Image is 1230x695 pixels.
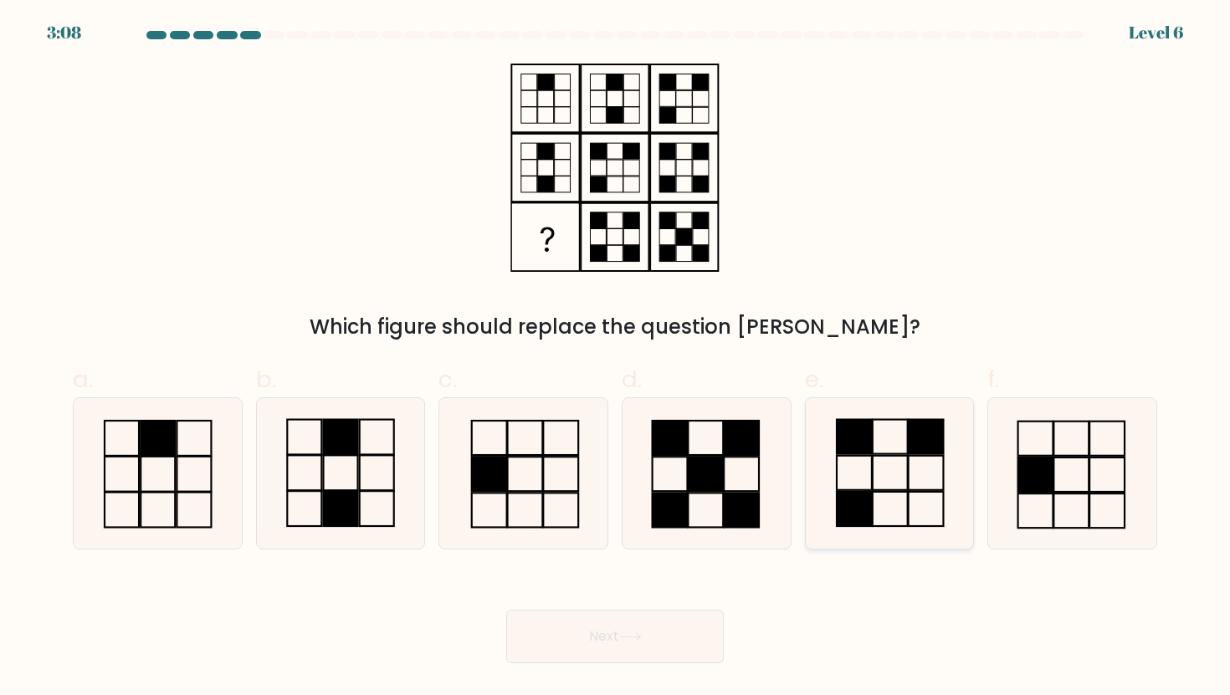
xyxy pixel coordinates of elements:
span: f. [987,363,999,396]
span: e. [805,363,823,396]
span: c. [438,363,457,396]
span: d. [622,363,642,396]
span: a. [73,363,93,396]
span: b. [256,363,276,396]
div: 3:08 [47,20,81,45]
button: Next [506,610,724,663]
div: Level 6 [1129,20,1183,45]
div: Which figure should replace the question [PERSON_NAME]? [83,312,1147,342]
